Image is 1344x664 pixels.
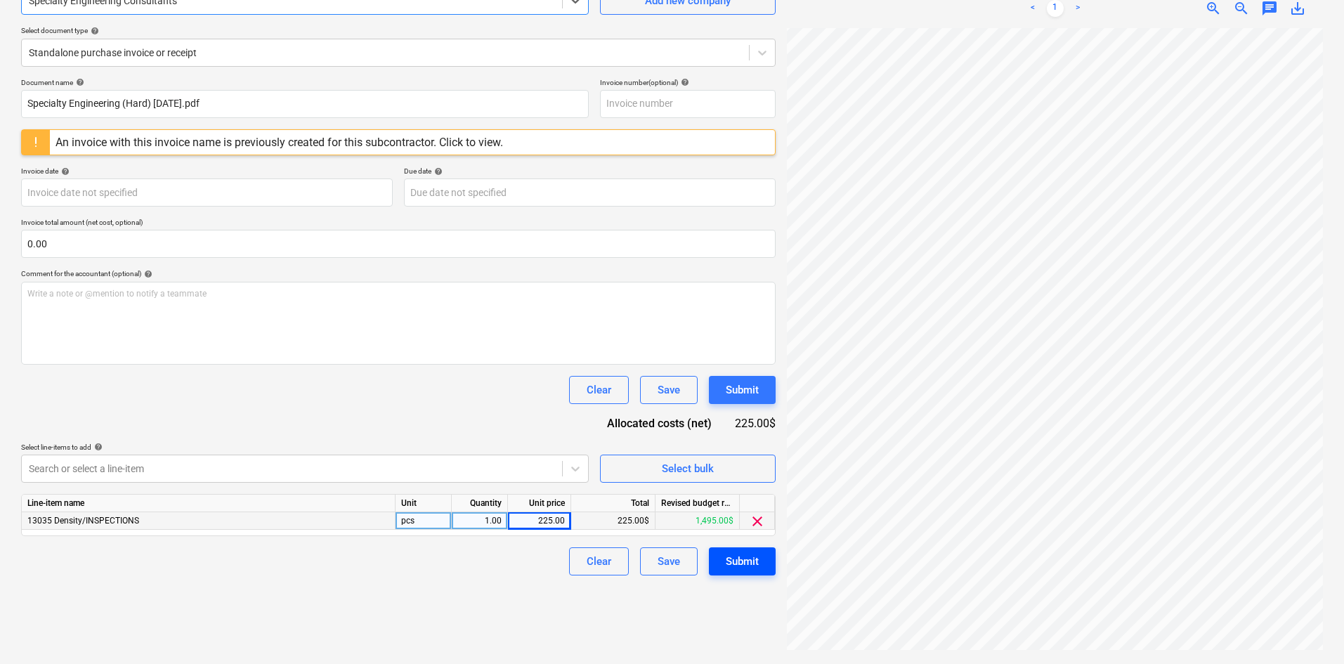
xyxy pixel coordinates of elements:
[73,78,84,86] span: help
[655,495,740,512] div: Revised budget remaining
[141,270,152,278] span: help
[396,512,452,530] div: pcs
[571,495,655,512] div: Total
[56,136,503,149] div: An invoice with this invoice name is previously created for this subcontractor. Click to view.
[655,512,740,530] div: 1,495.00$
[21,443,589,452] div: Select line-items to add
[91,443,103,451] span: help
[709,547,776,575] button: Submit
[21,78,589,87] div: Document name
[640,376,698,404] button: Save
[452,495,508,512] div: Quantity
[21,269,776,278] div: Comment for the accountant (optional)
[88,27,99,35] span: help
[600,78,776,87] div: Invoice number (optional)
[726,552,759,571] div: Submit
[600,455,776,483] button: Select bulk
[457,512,502,530] div: 1.00
[569,376,629,404] button: Clear
[678,78,689,86] span: help
[587,381,611,399] div: Clear
[396,495,452,512] div: Unit
[658,552,680,571] div: Save
[21,230,776,258] input: Invoice total amount (net cost, optional)
[600,90,776,118] input: Invoice number
[21,26,776,35] div: Select document type
[640,547,698,575] button: Save
[404,167,776,176] div: Due date
[27,516,139,526] span: 13035 Density/INSPECTIONS
[514,512,565,530] div: 225.00
[1274,597,1344,664] iframe: Chat Widget
[21,218,776,230] p: Invoice total amount (net cost, optional)
[21,167,393,176] div: Invoice date
[431,167,443,176] span: help
[749,513,766,530] span: clear
[58,167,70,176] span: help
[734,415,776,431] div: 225.00$
[662,460,714,478] div: Select bulk
[726,381,759,399] div: Submit
[508,495,571,512] div: Unit price
[21,90,589,118] input: Document name
[22,495,396,512] div: Line-item name
[21,178,393,207] input: Invoice date not specified
[587,552,611,571] div: Clear
[658,381,680,399] div: Save
[709,376,776,404] button: Submit
[571,512,655,530] div: 225.00$
[569,547,629,575] button: Clear
[404,178,776,207] input: Due date not specified
[593,415,734,431] div: Allocated costs (net)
